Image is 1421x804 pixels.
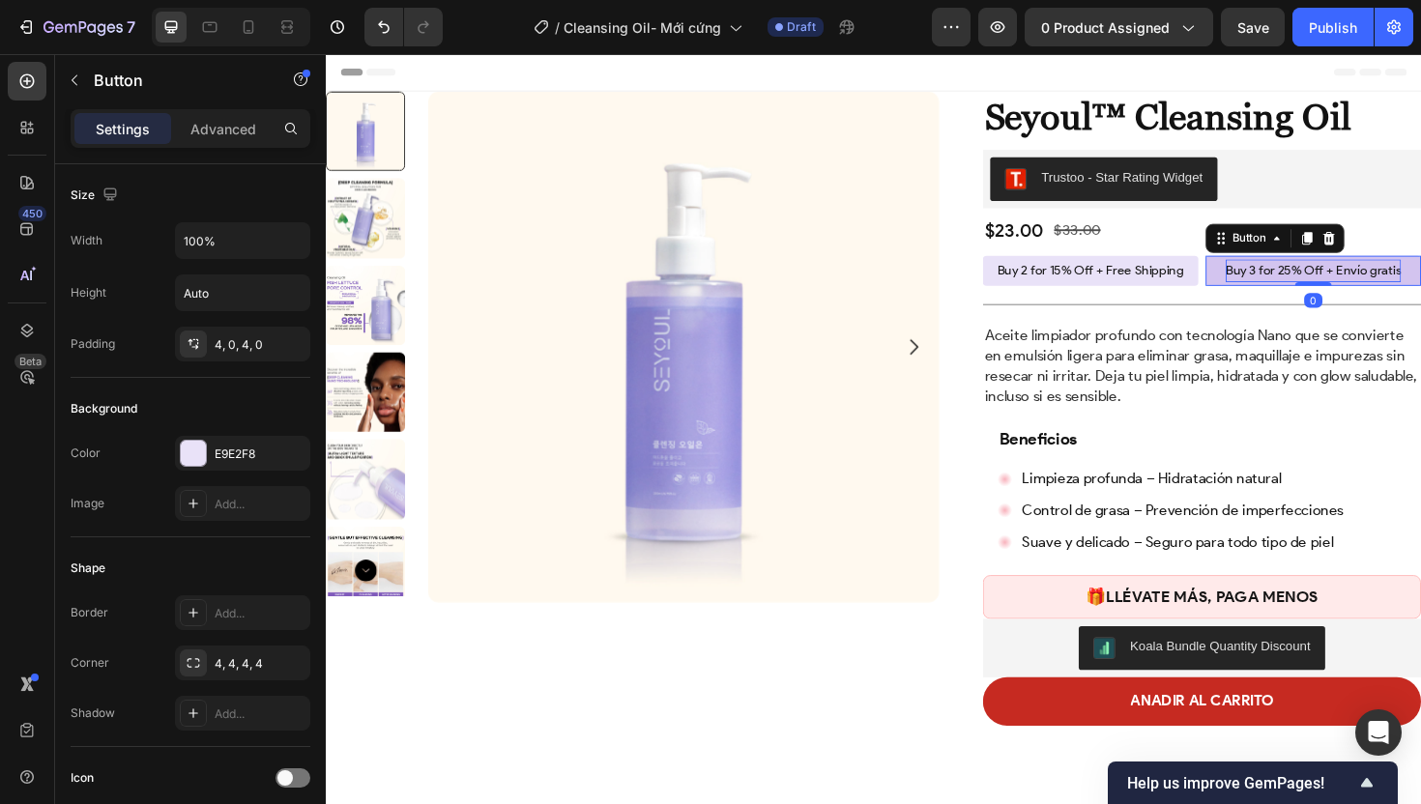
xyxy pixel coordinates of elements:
[711,395,1145,421] h2: Beneficios
[71,654,109,672] div: Corner
[787,18,816,36] span: Draft
[1309,17,1357,38] div: Publish
[704,109,944,156] button: Trustoo - Star Rating Widget
[805,563,826,585] strong: 🎁
[696,167,762,206] div: $23.00
[696,214,924,245] a: Rich Text Editor. Editing area: main
[18,206,46,221] div: 450
[215,605,305,622] div: Add...
[215,655,305,673] div: 4, 4, 4, 4
[71,495,104,512] div: Image
[176,223,309,258] input: Auto
[1237,19,1269,36] span: Save
[176,275,309,310] input: Auto
[71,604,108,621] div: Border
[1292,8,1374,46] button: Publish
[852,617,1043,638] div: Koala Bundle Quantity Discount
[71,769,94,787] div: Icon
[71,704,115,722] div: Shadow
[215,496,305,513] div: Add...
[953,217,1139,242] p: Buy 3 for 25% Off + Envío gratis
[215,336,305,354] div: 4, 0, 4, 0
[326,54,1421,804] iframe: Design area
[1036,253,1056,269] div: 0
[14,354,46,369] div: Beta
[71,284,106,301] div: Height
[738,440,1012,458] span: Limpieza profunda – Hidratación natural
[758,121,929,141] div: Trustoo - Star Rating Widget
[711,217,909,242] p: Buy 2 for 15% Off + Free Shipping
[71,183,122,209] div: Size
[1041,17,1170,38] span: 0 product assigned
[215,445,305,463] div: E9E2F8
[1221,8,1285,46] button: Save
[1127,774,1355,792] span: Help us improve GemPages!
[71,232,102,249] div: Width
[853,672,1004,700] div: ANADIR AL CARRITO
[932,214,1160,245] a: Buy 3 for 25% Off + Envío gratis
[71,400,137,417] div: Background
[956,187,1000,204] div: Button
[797,606,1058,652] button: Koala Bundle Quantity Discount
[31,535,54,559] button: Carousel Next Arrow
[215,705,305,723] div: Add...
[96,119,150,139] p: Settings
[711,217,909,242] div: Rich Text Editor. Editing area: main
[71,335,115,353] div: Padding
[611,299,634,322] button: Carousel Next Arrow
[1127,771,1378,794] button: Show survey - Help us improve GemPages!
[564,17,721,38] span: Cleansing Oil- Mới cứng
[1025,8,1213,46] button: 0 product assigned
[698,287,1158,374] p: Aceite limpiador profundo con tecnología Nano que se convierte en emulsión ligera para eliminar g...
[738,507,1067,526] span: Suave y delicado – Seguro para todo tipo de piel
[1355,709,1402,756] div: Open Intercom Messenger
[71,445,101,462] div: Color
[769,171,823,203] div: $33.00
[826,564,1051,584] strong: Llévate más, paga menos
[738,474,1078,492] span: Control de grasa – Prevención de imperfecciones
[127,15,135,39] p: 7
[813,617,836,641] img: COGWoM-s-4MDEAE=.png
[696,660,1160,711] button: ANADIR AL CARRITO
[8,8,144,46] button: 7
[555,17,560,38] span: /
[190,119,256,139] p: Advanced
[94,69,258,92] p: Button
[696,40,1160,94] h2: Seyoul™ Cleansing Oil
[71,560,105,577] div: Shape
[364,8,443,46] div: Undo/Redo
[719,121,742,144] img: Trustoo.png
